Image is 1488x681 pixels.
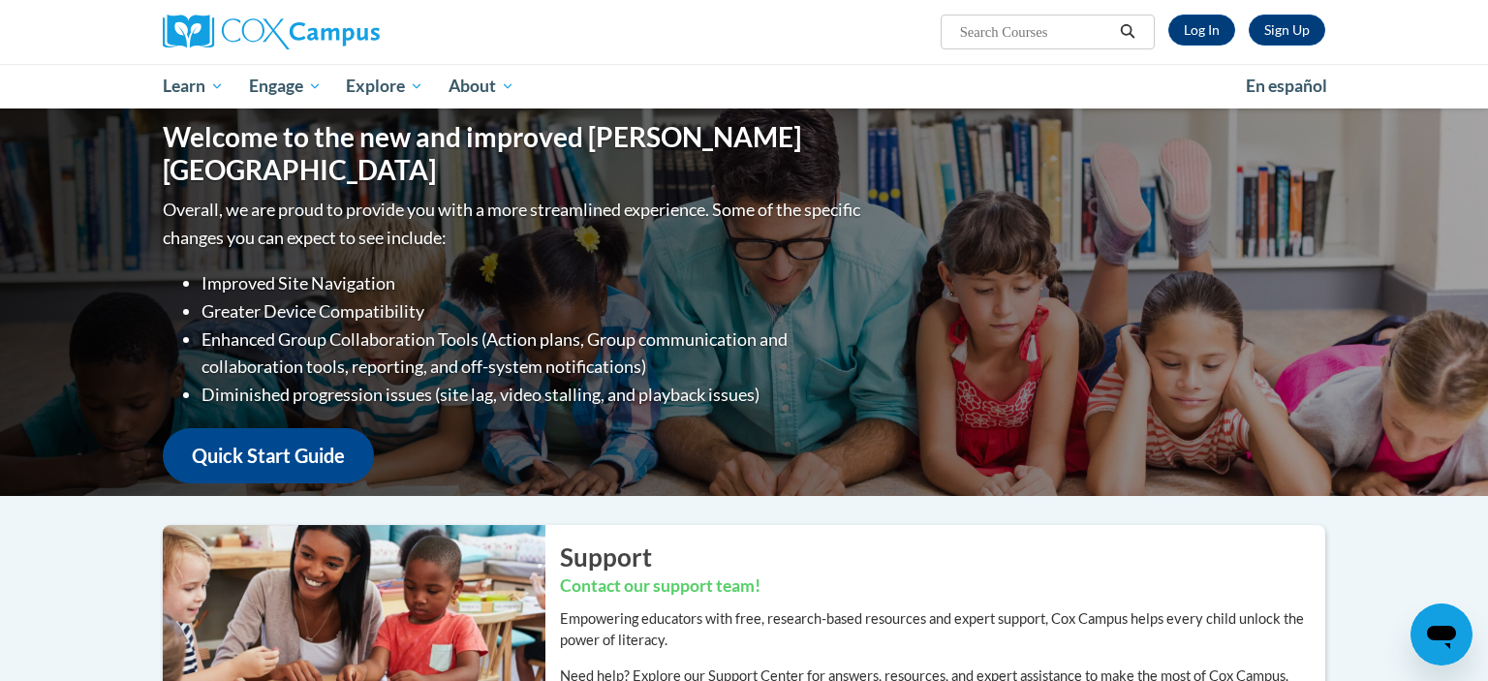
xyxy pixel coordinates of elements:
div: Main menu [134,64,1354,108]
iframe: Button to launch messaging window [1410,604,1472,666]
h3: Contact our support team! [560,574,1325,599]
button: Search [1113,20,1142,44]
input: Search Courses [958,20,1113,44]
h1: Welcome to the new and improved [PERSON_NAME][GEOGRAPHIC_DATA] [163,121,865,186]
a: Engage [236,64,334,108]
a: About [436,64,527,108]
li: Improved Site Navigation [201,269,865,297]
h2: Support [560,540,1325,574]
span: About [449,75,514,98]
a: Cox Campus [163,15,531,49]
a: Learn [150,64,236,108]
a: Register [1249,15,1325,46]
a: Log In [1168,15,1235,46]
li: Diminished progression issues (site lag, video stalling, and playback issues) [201,381,865,409]
a: En español [1233,66,1340,107]
p: Overall, we are proud to provide you with a more streamlined experience. Some of the specific cha... [163,196,865,252]
span: Engage [249,75,322,98]
span: Explore [346,75,423,98]
a: Explore [333,64,436,108]
img: Cox Campus [163,15,380,49]
a: Quick Start Guide [163,428,374,483]
li: Enhanced Group Collaboration Tools (Action plans, Group communication and collaboration tools, re... [201,325,865,382]
p: Empowering educators with free, research-based resources and expert support, Cox Campus helps eve... [560,608,1325,651]
span: En español [1246,76,1327,96]
span: Learn [163,75,224,98]
li: Greater Device Compatibility [201,297,865,325]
